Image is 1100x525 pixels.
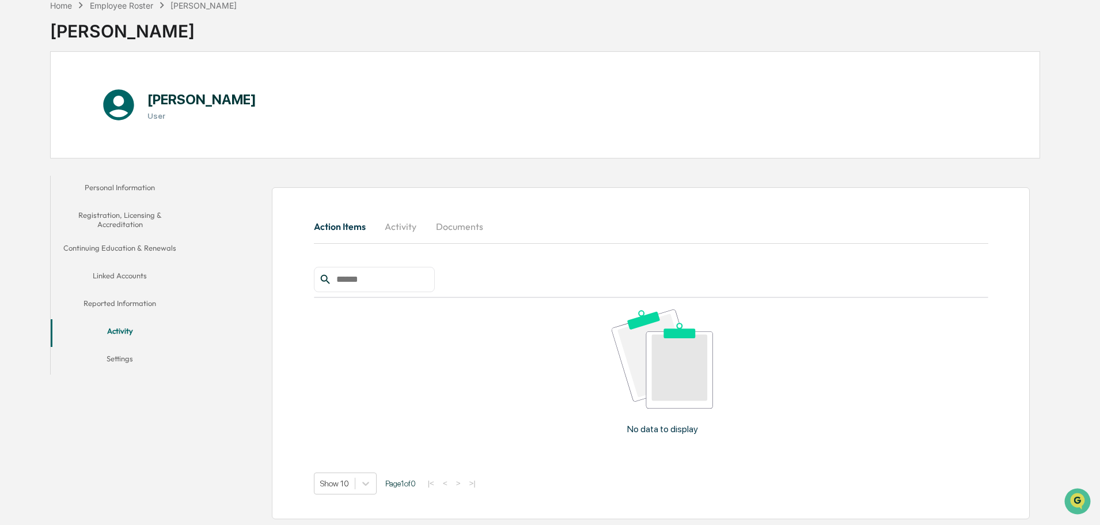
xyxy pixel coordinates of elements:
span: Attestations [95,145,143,157]
a: 🖐️Preclearance [7,141,79,161]
button: Personal Information [51,176,189,203]
div: Employee Roster [90,1,153,10]
button: Settings [51,347,189,375]
button: Action Items [314,213,375,240]
button: Continuing Education & Renewals [51,236,189,264]
span: Data Lookup [23,167,73,179]
div: [PERSON_NAME] [170,1,237,10]
p: No data to display [627,424,698,435]
p: How can we help? [12,24,210,43]
a: Powered byPylon [81,195,139,204]
div: secondary tabs example [51,176,189,375]
h1: [PERSON_NAME] [147,91,256,108]
button: Documents [427,213,492,240]
div: 🖐️ [12,146,21,156]
a: 🔎Data Lookup [7,163,77,183]
button: >| [465,478,479,488]
div: [PERSON_NAME] [50,12,237,41]
button: < [439,478,451,488]
iframe: Open customer support [1063,487,1094,518]
h3: User [147,111,256,120]
a: 🗄️Attestations [79,141,147,161]
div: 🗄️ [84,146,93,156]
span: Page 1 of 0 [385,479,416,488]
button: Linked Accounts [51,264,189,292]
div: Home [50,1,72,10]
button: > [453,478,464,488]
span: Preclearance [23,145,74,157]
span: Pylon [115,195,139,204]
div: 🔎 [12,168,21,177]
div: secondary tabs example [314,213,988,240]
button: Start new chat [196,92,210,105]
button: |< [424,478,438,488]
button: Activity [375,213,427,240]
button: Reported Information [51,292,189,319]
img: 1746055101610-c473b297-6a78-478c-a979-82029cc54cd1 [12,88,32,109]
div: We're available if you need us! [39,100,146,109]
img: No data [612,309,713,408]
div: Start new chat [39,88,189,100]
button: Registration, Licensing & Accreditation [51,203,189,236]
button: Activity [51,319,189,347]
